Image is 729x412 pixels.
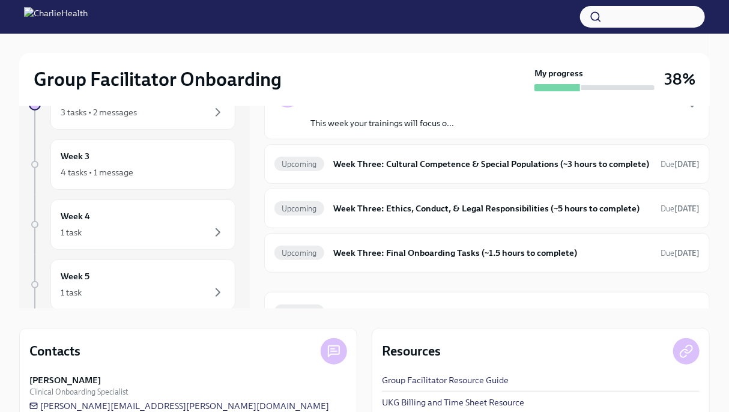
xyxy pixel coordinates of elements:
h4: Resources [382,342,441,360]
span: September 6th, 2025 10:00 [661,247,700,259]
div: 1 task [61,226,82,238]
h4: Contacts [29,342,80,360]
h6: Week 5 [61,270,89,283]
span: Due [661,307,700,317]
span: Upcoming [274,249,324,258]
a: Week 34 tasks • 1 message [29,139,235,190]
div: 3 tasks • 2 messages [61,106,137,118]
div: 4 tasks • 1 message [61,166,133,178]
a: Week 41 task [29,199,235,250]
a: Group Facilitator Resource Guide [382,374,509,386]
span: Upcoming [274,204,324,213]
img: CharlieHealth [24,7,88,26]
h6: Week Three: Ethics, Conduct, & Legal Responsibilities (~5 hours to complete) [334,202,651,215]
span: Due [661,160,700,169]
a: UpcomingWeek Three: Ethics, Conduct, & Legal Responsibilities (~5 hours to complete)Due[DATE] [274,199,700,218]
strong: [PERSON_NAME] [29,374,101,386]
h6: Week Three: Final Onboarding Tasks (~1.5 hours to complete) [334,246,651,259]
strong: My progress [534,67,583,79]
a: Week 51 task [29,259,235,310]
h2: Group Facilitator Onboarding [34,67,282,91]
div: 1 task [61,286,82,298]
span: Due [661,204,700,213]
strong: [DATE] [674,204,700,213]
span: September 8th, 2025 10:00 [661,203,700,214]
h6: Week 3 [61,150,89,163]
h6: Week 4 [61,210,90,223]
h6: Provide the FBI Clearance Letter for [US_STATE] [334,305,651,318]
p: This week your trainings will focus o... [310,117,567,129]
strong: [DATE] [674,307,700,317]
span: Upcoming [274,307,324,317]
span: September 23rd, 2025 10:00 [661,306,700,318]
span: Upcoming [274,160,324,169]
a: UpcomingWeek Three: Cultural Competence & Special Populations (~3 hours to complete)Due[DATE] [274,154,700,174]
h6: Week Three: Cultural Competence & Special Populations (~3 hours to complete) [334,157,651,171]
h3: 38% [664,68,695,90]
a: UpcomingProvide the FBI Clearance Letter for [US_STATE]Due[DATE] [274,302,700,321]
strong: [DATE] [674,249,700,258]
a: [PERSON_NAME][EMAIL_ADDRESS][PERSON_NAME][DOMAIN_NAME] [29,400,329,412]
span: September 8th, 2025 10:00 [661,159,700,170]
strong: [DATE] [674,160,700,169]
span: Clinical Onboarding Specialist [29,386,128,398]
span: Due [661,249,700,258]
a: UKG Billing and Time Sheet Resource [382,396,524,408]
a: UpcomingWeek Three: Final Onboarding Tasks (~1.5 hours to complete)Due[DATE] [274,243,700,262]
